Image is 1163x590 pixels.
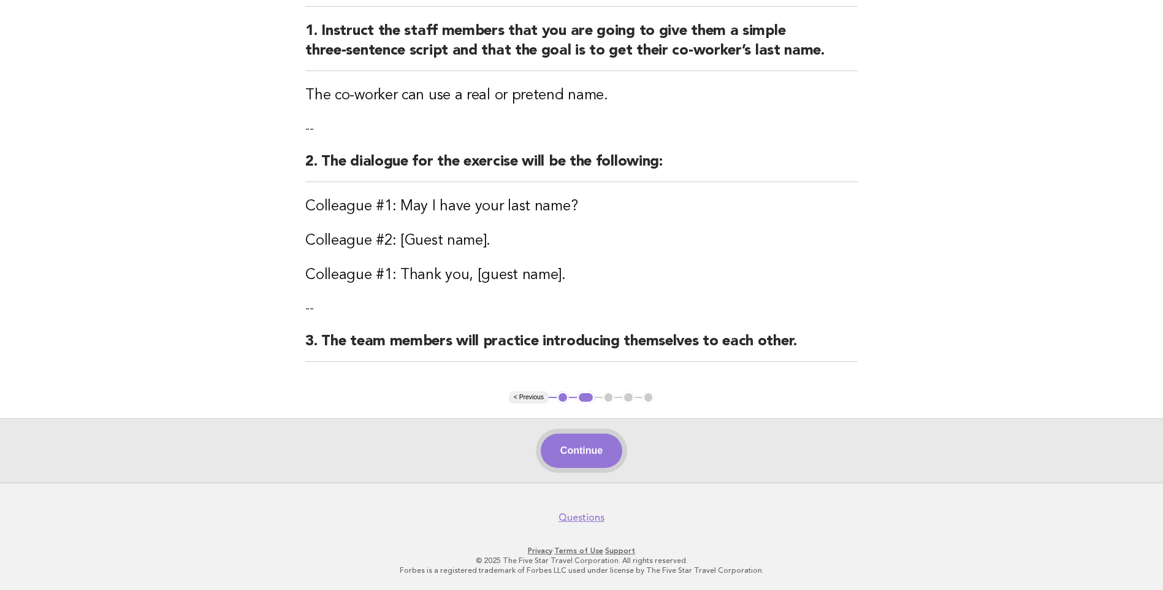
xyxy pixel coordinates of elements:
[305,300,858,317] p: --
[577,391,595,404] button: 2
[557,391,569,404] button: 1
[541,434,622,468] button: Continue
[605,546,635,555] a: Support
[305,86,858,105] h3: The co-worker can use a real or pretend name.
[528,546,552,555] a: Privacy
[207,556,957,565] p: © 2025 The Five Star Travel Corporation. All rights reserved.
[305,21,858,71] h2: 1. Instruct the staff members that you are going to give them a simple three-sentence script and ...
[559,511,604,524] a: Questions
[509,391,549,404] button: < Previous
[305,120,858,137] p: --
[305,266,858,285] h3: Colleague #1: Thank you, [guest name].
[207,565,957,575] p: Forbes is a registered trademark of Forbes LLC used under license by The Five Star Travel Corpora...
[305,152,858,182] h2: 2. The dialogue for the exercise will be the following:
[305,197,858,216] h3: Colleague #1: May I have your last name?
[554,546,603,555] a: Terms of Use
[305,332,858,362] h2: 3. The team members will practice introducing themselves to each other.
[207,546,957,556] p: · ·
[305,231,858,251] h3: Colleague #2: [Guest name].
